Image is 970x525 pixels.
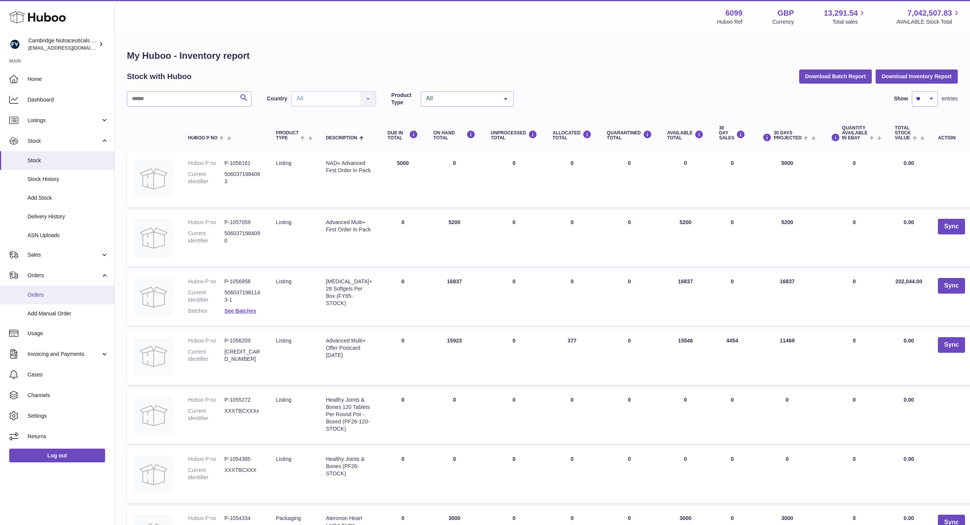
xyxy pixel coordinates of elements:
[188,289,224,304] dt: Current identifier
[876,69,958,83] button: Download Inventory Report
[903,160,914,166] span: 0.00
[711,389,753,444] td: 0
[824,8,858,18] span: 13,291.54
[28,45,112,51] span: [EMAIL_ADDRESS][DOMAIN_NAME]
[628,338,631,344] span: 0
[127,50,958,62] h1: My Huboo - Inventory report
[135,337,173,375] img: product image
[483,330,545,385] td: 0
[224,396,261,404] dd: P-1055272
[821,330,887,385] td: 0
[711,270,753,326] td: 0
[753,270,821,326] td: 16837
[326,160,372,174] div: NAD+ Advanced First Order In Pack
[628,515,631,521] span: 0
[28,310,109,317] span: Add Manual Order
[224,467,261,481] dd: XXXTBCXXX
[545,152,599,207] td: 0
[777,8,794,18] strong: GBP
[607,130,652,141] div: QUARANTINED Total
[832,18,866,26] span: Total sales
[821,389,887,444] td: 0
[426,389,483,444] td: 0
[903,397,914,403] span: 0.00
[545,448,599,503] td: 0
[28,272,101,279] span: Orders
[276,160,291,166] span: listing
[553,130,592,141] div: ALLOCATED Total
[895,278,922,284] span: 202,044.00
[188,219,224,226] dt: Huboo P no
[753,152,821,207] td: 5000
[224,308,256,314] a: See Batches
[28,137,101,145] span: Stock
[426,152,483,207] td: 0
[326,396,372,432] div: Healthy Joints & Bones 120 Tablets Per Round Pot - Boxed (PF26-120-STOCK)
[326,278,372,307] div: [MEDICAL_DATA]+ 28 Softgels Per Box (FY65-STOCK)
[224,278,261,285] dd: P-1056958
[938,219,965,234] button: Sync
[188,396,224,404] dt: Huboo P no
[938,278,965,294] button: Sync
[28,330,109,337] span: Usage
[28,194,109,202] span: Add Stock
[774,131,801,141] span: 30 DAYS PROJECTED
[799,69,872,83] button: Download Batch Report
[938,136,965,141] div: Action
[380,448,426,503] td: 0
[135,396,173,435] img: product image
[483,448,545,503] td: 0
[824,8,866,26] a: 13,291.54 Total sales
[426,211,483,267] td: 5200
[188,467,224,481] dt: Current identifier
[326,456,372,477] div: Healthy Joints & Bones (PF26-STOCK)
[895,126,911,141] span: Total stock value
[9,39,21,50] img: huboo@camnutra.com
[711,448,753,503] td: 0
[388,130,418,141] div: DUE IN TOTAL
[711,152,753,207] td: 0
[938,337,965,353] button: Sync
[711,330,753,385] td: 4454
[660,152,712,207] td: 0
[276,515,301,521] span: packaging
[753,330,821,385] td: 11469
[821,211,887,267] td: 0
[545,270,599,326] td: 0
[224,160,261,167] dd: P-1058161
[224,348,261,363] dd: [CREDIT_CARD_NUMBER]
[426,270,483,326] td: 16837
[545,330,599,385] td: 377
[188,348,224,363] dt: Current identifier
[483,270,545,326] td: 0
[276,131,298,141] span: Product Type
[896,18,961,26] span: AVAILABLE Stock Total
[628,456,631,462] span: 0
[753,448,821,503] td: 0
[907,8,952,18] span: 7,042,507.83
[491,130,537,141] div: UNPROCESSED Total
[894,95,908,102] label: Show
[28,412,109,420] span: Settings
[28,291,109,299] span: Orders
[391,92,417,106] label: Product Type
[896,8,961,26] a: 7,042,507.83 AVAILABLE Stock Total
[224,289,261,304] dd: 5060371981143-1
[821,448,887,503] td: 0
[28,157,109,164] span: Stock
[135,456,173,494] img: product image
[628,278,631,284] span: 0
[28,37,97,52] div: Cambridge Nutraceuticals Ltd
[276,219,291,225] span: listing
[380,211,426,267] td: 0
[326,337,372,359] div: Advanced Multi+ Offer Postcard [DATE]
[753,389,821,444] td: 0
[545,211,599,267] td: 0
[28,351,101,358] span: Invoicing and Payments
[842,126,868,141] span: Quantity Available in eBay
[483,211,545,267] td: 0
[276,456,291,462] span: listing
[224,407,261,422] dd: XXXTBCXXXx
[276,338,291,344] span: listing
[188,136,217,141] span: Huboo P no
